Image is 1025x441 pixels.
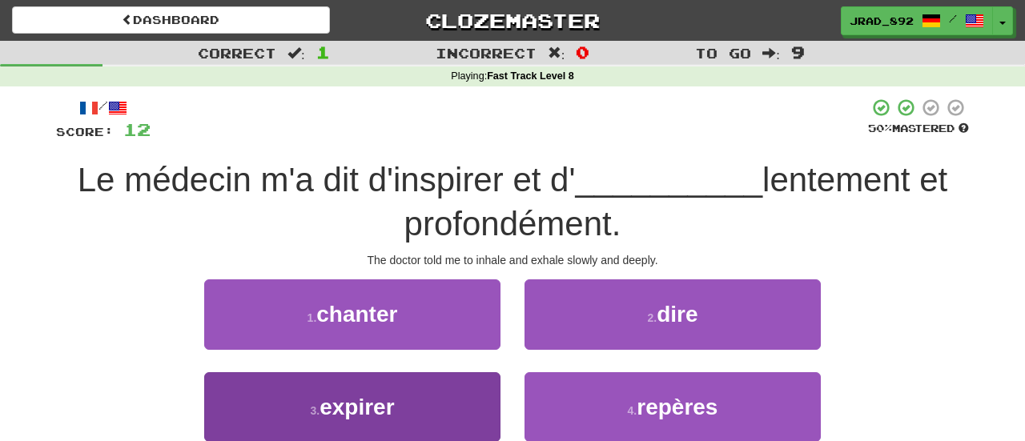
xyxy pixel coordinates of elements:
div: / [56,98,151,118]
span: To go [695,45,751,61]
small: 3 . [310,404,320,417]
button: 2.dire [525,279,821,349]
span: __________ [575,161,762,198]
div: The doctor told me to inhale and exhale slowly and deeply. [56,252,969,268]
span: Le médecin m'a dit d'inspirer et d' [78,161,576,198]
span: 12 [123,119,151,139]
span: chanter [316,302,397,327]
span: dire [657,302,697,327]
span: 50 % [868,122,892,134]
span: lentement et profondément. [404,161,948,243]
small: 2 . [647,311,657,324]
button: 1.chanter [204,279,500,349]
span: 9 [791,42,805,62]
span: / [949,13,957,24]
span: Score: [56,125,114,138]
span: repères [637,395,717,419]
a: Clozemaster [354,6,672,34]
small: 4 . [628,404,637,417]
span: 1 [316,42,330,62]
small: 1 . [307,311,317,324]
strong: Fast Track Level 8 [487,70,574,82]
span: : [548,46,565,60]
span: expirer [320,395,394,419]
div: Mastered [868,122,969,136]
a: jrad_892 / [841,6,993,35]
span: : [762,46,780,60]
span: jrad_892 [850,14,914,28]
a: Dashboard [12,6,330,34]
span: 0 [576,42,589,62]
span: Correct [198,45,276,61]
span: : [287,46,305,60]
span: Incorrect [436,45,537,61]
